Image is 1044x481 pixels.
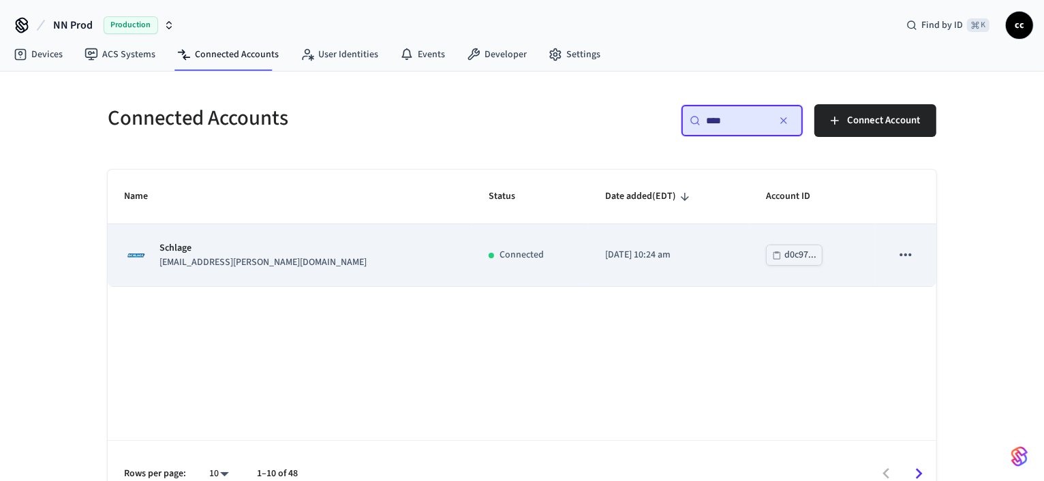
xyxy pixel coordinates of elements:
table: sticky table [108,170,936,287]
span: NN Prod [53,17,93,33]
h5: Connected Accounts [108,104,514,132]
button: Connect Account [814,104,936,137]
span: Connect Account [847,112,920,129]
a: ACS Systems [74,42,166,67]
p: Rows per page: [124,467,186,481]
div: d0c97... [784,247,816,264]
p: [DATE] 10:24 am [605,248,733,262]
a: User Identities [290,42,389,67]
p: 1–10 of 48 [257,467,298,481]
div: Find by ID⌘ K [895,13,1000,37]
span: Production [104,16,158,34]
a: Devices [3,42,74,67]
span: Account ID [766,186,828,207]
p: Schlage [159,241,367,255]
span: Date added(EDT) [605,186,694,207]
a: Settings [538,42,611,67]
span: Status [489,186,533,207]
p: [EMAIL_ADDRESS][PERSON_NAME][DOMAIN_NAME] [159,255,367,270]
img: SeamLogoGradient.69752ec5.svg [1011,446,1028,467]
img: Schlage Logo, Square [124,243,149,268]
span: ⌘ K [967,18,989,32]
span: Name [124,186,166,207]
a: Connected Accounts [166,42,290,67]
button: d0c97... [766,245,823,266]
a: Events [389,42,456,67]
span: cc [1007,13,1032,37]
a: Developer [456,42,538,67]
p: Connected [500,248,544,262]
span: Find by ID [921,18,963,32]
button: cc [1006,12,1033,39]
